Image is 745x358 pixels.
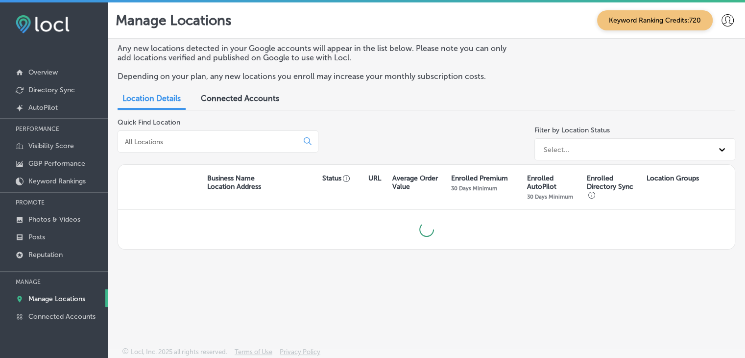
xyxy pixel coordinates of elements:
label: Quick Find Location [118,118,180,127]
p: Location Groups [647,174,699,182]
p: Business Name Location Address [207,174,261,191]
p: Average Order Value [392,174,446,191]
p: Directory Sync [28,86,75,94]
span: Connected Accounts [201,94,279,103]
p: Keyword Rankings [28,177,86,185]
img: fda3e92497d09a02dc62c9cd864e3231.png [16,15,70,33]
div: Domain Overview [37,58,88,64]
p: GBP Performance [28,159,85,168]
p: Status [322,174,368,182]
p: URL [368,174,381,182]
p: Posts [28,233,45,241]
p: Depending on your plan, any new locations you enroll may increase your monthly subscription costs. [118,72,519,81]
p: Enrolled Premium [451,174,508,182]
span: Keyword Ranking Credits: 720 [597,10,713,30]
p: Locl, Inc. 2025 all rights reserved. [131,348,227,356]
p: AutoPilot [28,103,58,112]
p: Overview [28,68,58,77]
p: Visibility Score [28,142,74,150]
p: Manage Locations [116,12,232,28]
img: tab_domain_overview_orange.svg [26,57,34,65]
p: Reputation [28,251,63,259]
p: Photos & Videos [28,215,80,224]
label: Filter by Location Status [534,126,610,134]
img: logo_orange.svg [16,16,24,24]
p: Enrolled Directory Sync [587,174,642,199]
img: tab_keywords_by_traffic_grey.svg [97,57,105,65]
p: 30 Days Minimum [451,185,497,192]
div: v 4.0.25 [27,16,48,24]
img: website_grey.svg [16,26,24,33]
input: All Locations [124,137,296,146]
span: Location Details [122,94,181,103]
div: Select... [544,145,570,153]
p: 30 Days Minimum [527,193,573,200]
p: Any new locations detected in your Google accounts will appear in the list below. Please note you... [118,44,519,62]
p: Manage Locations [28,295,85,303]
p: Enrolled AutoPilot [527,174,582,191]
p: Connected Accounts [28,312,96,321]
div: Domain: [DOMAIN_NAME] [25,26,108,33]
div: Keywords by Traffic [108,58,165,64]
